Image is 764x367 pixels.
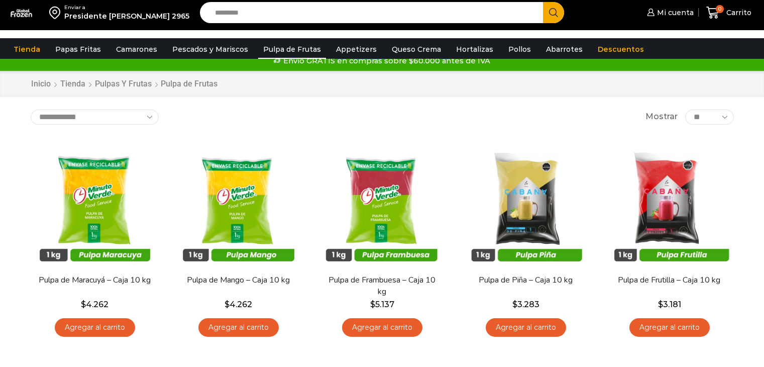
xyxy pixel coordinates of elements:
span: $ [658,300,663,309]
bdi: 3.181 [658,300,681,309]
select: Pedido de la tienda [31,110,159,125]
a: Pulpa de Piña – Caja 10 kg [468,274,583,286]
span: $ [81,300,86,309]
a: Pulpa de Maracuyá – Caja 10 kg [37,274,152,286]
nav: Breadcrumb [31,78,217,90]
a: Papas Fritas [50,40,106,59]
a: Pulpa de Mango – Caja 10 kg [180,274,296,286]
span: 0 [716,5,724,13]
span: Mi cuenta [654,8,694,18]
span: $ [512,300,517,309]
a: Pollos [503,40,536,59]
bdi: 5.137 [370,300,394,309]
a: Queso Crema [387,40,446,59]
a: Abarrotes [541,40,588,59]
a: Pulpa de Frutas [258,40,326,59]
a: Pulpas y Frutas [94,78,152,90]
a: Appetizers [331,40,382,59]
a: Camarones [111,40,162,59]
a: Hortalizas [451,40,498,59]
a: 0 Carrito [704,1,754,25]
span: Mostrar [645,111,678,123]
div: Enviar a [64,4,189,11]
a: Pescados y Mariscos [167,40,253,59]
a: Inicio [31,78,51,90]
a: Descuentos [593,40,649,59]
div: Presidente [PERSON_NAME] 2965 [64,11,189,21]
a: Pulpa de Frutilla – Caja 10 kg [611,274,727,286]
span: $ [370,300,375,309]
bdi: 4.262 [81,300,108,309]
a: Pulpa de Frambuesa – Caja 10 kg [324,274,440,298]
a: Agregar al carrito: “Pulpa de Frutilla - Caja 10 kg” [629,318,710,337]
a: Mi cuenta [644,3,694,23]
a: Agregar al carrito: “Pulpa de Frambuesa - Caja 10 kg” [342,318,422,337]
a: Agregar al carrito: “Pulpa de Mango - Caja 10 kg” [198,318,279,337]
a: Tienda [60,78,86,90]
span: $ [225,300,230,309]
a: Agregar al carrito: “Pulpa de Maracuyá - Caja 10 kg” [55,318,135,337]
h1: Pulpa de Frutas [161,79,217,88]
img: address-field-icon.svg [49,4,64,21]
bdi: 4.262 [225,300,252,309]
a: Agregar al carrito: “Pulpa de Piña - Caja 10 kg” [486,318,566,337]
button: Search button [543,2,564,23]
bdi: 3.283 [512,300,539,309]
a: Tienda [9,40,45,59]
span: Carrito [724,8,751,18]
